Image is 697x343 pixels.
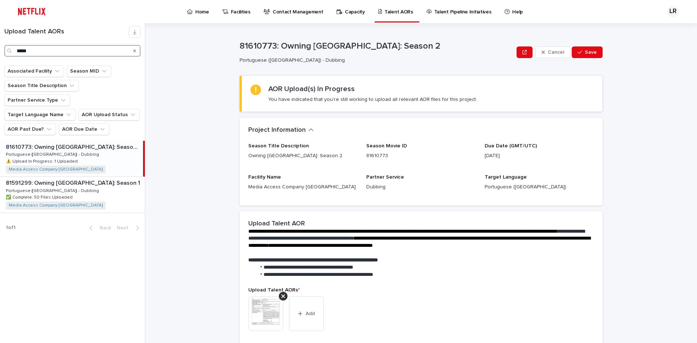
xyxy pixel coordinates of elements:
a: Media Access Company [GEOGRAPHIC_DATA] [9,203,103,208]
span: Next [117,225,133,230]
p: Owning [GEOGRAPHIC_DATA]: Season 2 [248,152,358,160]
span: Facility Name [248,175,281,180]
input: Search [4,45,140,57]
h2: AOR Upload(s) In Progress [268,85,355,93]
h2: Upload Talent AOR [248,220,305,228]
button: Back [83,225,114,231]
button: Next [114,225,145,231]
span: Season Movie ID [366,143,407,148]
div: LR [667,6,679,17]
p: Dubbing [366,183,476,191]
button: AOR Upload Status [78,109,140,121]
button: Season Title Description [4,80,79,91]
button: Add [289,296,324,331]
h2: Project Information [248,126,306,134]
span: Target Language [485,175,527,180]
p: Media Access Company [GEOGRAPHIC_DATA] [248,183,358,191]
p: [DATE] [485,152,594,160]
button: Associated Facility [4,65,64,77]
a: Media Access Company [GEOGRAPHIC_DATA] [9,167,103,172]
button: Target Language Name [4,109,76,121]
button: Season MID [67,65,111,77]
p: 81591299: Owning [GEOGRAPHIC_DATA]: Season 1 [6,178,142,187]
span: Back [95,225,111,230]
span: Add [306,311,315,316]
button: Project Information [248,126,314,134]
p: Portuguese ([GEOGRAPHIC_DATA]) - Dubbing [6,151,101,157]
p: ⚠️ Upload In Progress: 1 Uploaded [6,158,79,164]
p: Portuguese ([GEOGRAPHIC_DATA]) - Dubbing [6,187,101,193]
p: ✅ Complete: 50 Files Uploaded [6,193,74,200]
p: 81610773 [366,152,476,160]
button: Partner Service Type [4,94,70,106]
img: ifQbXi3ZQGMSEF7WDB7W [15,4,49,19]
p: Portuguese ([GEOGRAPHIC_DATA]) [485,183,594,191]
button: AOR Due Date [59,123,109,135]
button: AOR Past Due? [4,123,56,135]
p: You have indicated that you're still working to upload all relevant AOR files for this project. [268,96,477,103]
p: 81610773: Owning [GEOGRAPHIC_DATA]: Season 2 [6,142,142,151]
span: Partner Service [366,175,404,180]
button: Save [572,46,603,58]
span: Upload Talent AORs [248,287,300,293]
span: Due Date (GMT/UTC) [485,143,537,148]
h1: Upload Talent AORs [4,28,129,36]
button: Cancel [535,46,570,58]
span: Cancel [548,50,564,55]
p: 81610773: Owning [GEOGRAPHIC_DATA]: Season 2 [240,41,514,52]
p: Portuguese ([GEOGRAPHIC_DATA]) - Dubbing [240,57,511,64]
span: Save [585,50,597,55]
span: Season Title Description [248,143,309,148]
